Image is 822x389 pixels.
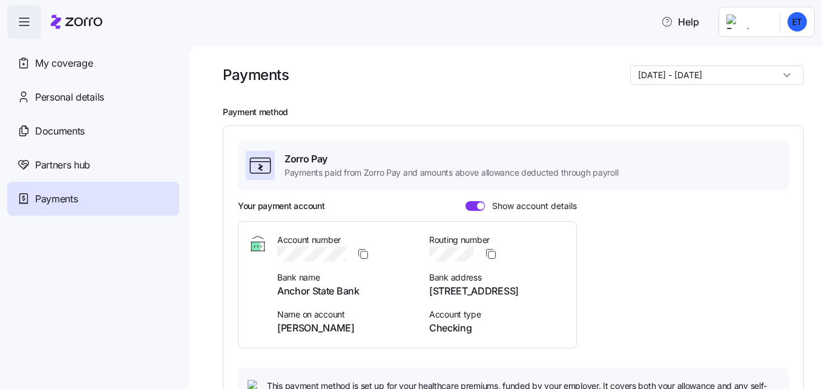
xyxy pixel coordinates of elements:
[277,308,415,321] span: Name on account
[35,124,85,139] span: Documents
[429,308,567,321] span: Account type
[238,200,324,212] h3: Your payment account
[277,321,415,336] span: [PERSON_NAME]
[35,158,90,173] span: Partners hub
[661,15,699,29] span: Help
[7,182,179,216] a: Payments
[223,65,289,84] h1: Payments
[284,167,618,179] span: Payments paid from Zorro Pay and amounts above allowance deducted through payroll
[277,284,415,299] span: Anchor State Bank
[429,321,567,336] span: Checking
[7,46,179,80] a: My coverage
[429,284,567,299] span: [STREET_ADDRESS]
[35,191,77,207] span: Payments
[35,90,104,105] span: Personal details
[726,15,770,29] img: Employer logo
[485,201,577,211] span: Show account details
[7,80,179,114] a: Personal details
[429,271,567,284] span: Bank address
[7,114,179,148] a: Documents
[277,234,415,246] span: Account number
[651,10,709,34] button: Help
[787,12,807,32] img: 76ba4aa4abbb8ce4b260964e4327f1af
[35,56,93,71] span: My coverage
[277,271,415,284] span: Bank name
[429,234,567,246] span: Routing number
[223,107,805,118] h2: Payment method
[7,148,179,182] a: Partners hub
[284,151,618,167] span: Zorro Pay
